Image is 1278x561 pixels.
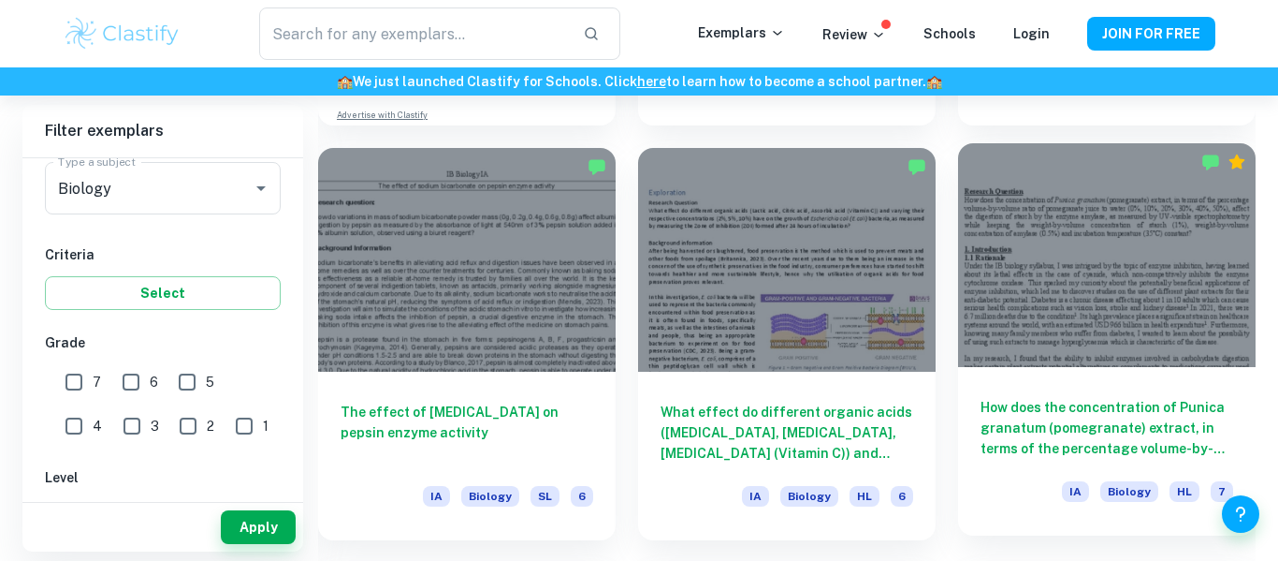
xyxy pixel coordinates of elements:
a: What effect do different organic acids ([MEDICAL_DATA], [MEDICAL_DATA], [MEDICAL_DATA] (Vitamin C... [638,148,936,539]
span: 6 [571,486,593,507]
span: Biology [780,486,838,507]
span: 🏫 [337,74,353,89]
h6: What effect do different organic acids ([MEDICAL_DATA], [MEDICAL_DATA], [MEDICAL_DATA] (Vitamin C... [661,402,913,464]
button: Apply [221,510,296,544]
span: 2 [207,416,214,436]
h6: How does the concentration of Punica granatum (pomegranate) extract, in terms of the percentage v... [980,397,1233,459]
h6: We just launched Clastify for Schools. Click to learn how to become a school partner. [4,71,1274,92]
input: Search for any exemplars... [259,7,568,60]
span: 🏫 [926,74,942,89]
span: 3 [151,416,159,436]
img: Marked [908,157,926,176]
img: Marked [588,157,606,176]
a: Advertise with Clastify [337,109,428,122]
h6: The effect of [MEDICAL_DATA] on pepsin enzyme activity [341,402,593,464]
span: 5 [206,372,214,392]
span: 6 [150,372,158,392]
span: 7 [93,372,101,392]
img: Marked [1201,153,1220,171]
span: Biology [461,486,519,507]
button: Open [248,175,274,201]
span: IA [423,486,450,507]
label: Type a subject [58,154,136,170]
p: Exemplars [698,22,785,43]
a: Schools [923,26,976,41]
span: IA [742,486,769,507]
img: Clastify logo [63,15,182,52]
a: The effect of [MEDICAL_DATA] on pepsin enzyme activityIABiologySL6 [318,148,616,539]
span: 7 [1211,481,1233,502]
span: Biology [1100,481,1158,502]
span: 4 [93,416,102,436]
p: Review [822,24,886,45]
h6: Criteria [45,244,281,265]
div: Premium [1227,153,1246,171]
span: HL [850,486,879,507]
span: 6 [891,486,913,507]
a: here [637,74,666,89]
h6: Filter exemplars [22,105,303,157]
a: Login [1013,26,1050,41]
button: JOIN FOR FREE [1087,17,1215,51]
h6: Grade [45,332,281,353]
button: Help and Feedback [1222,495,1259,533]
span: 1 [263,416,269,436]
span: IA [1062,481,1089,502]
button: Select [45,276,281,310]
span: SL [530,486,559,507]
h6: Level [45,467,281,488]
a: How does the concentration of Punica granatum (pomegranate) extract, in terms of the percentage v... [958,148,1256,539]
span: HL [1169,481,1199,502]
